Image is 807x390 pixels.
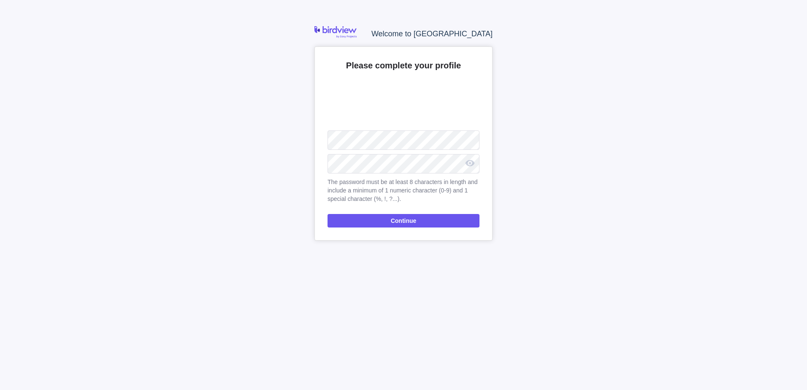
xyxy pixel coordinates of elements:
span: Continue [328,214,479,227]
span: The password must be at least 8 characters in length and include a minimum of 1 numeric character... [328,178,479,203]
span: Welcome to [GEOGRAPHIC_DATA] [371,30,493,38]
img: logo [314,26,357,38]
span: Continue [391,216,417,226]
h2: Please complete your profile [328,60,479,71]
